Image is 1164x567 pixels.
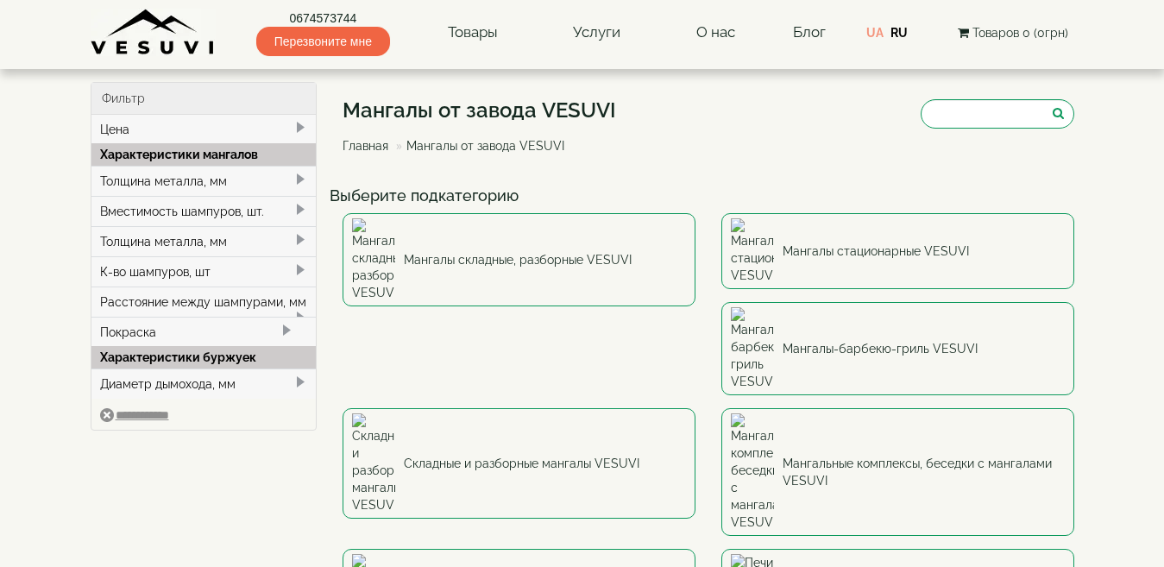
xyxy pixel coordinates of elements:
[91,115,317,144] div: Цена
[431,13,515,53] a: Товары
[731,307,774,390] img: Мангалы-барбекю-гриль VESUVI
[721,302,1074,395] a: Мангалы-барбекю-гриль VESUVI Мангалы-барбекю-гриль VESUVI
[731,413,774,531] img: Мангальные комплексы, беседки с мангалами VESUVI
[343,408,695,519] a: Складные и разборные мангалы VESUVI Складные и разборные мангалы VESUVI
[91,9,216,56] img: Завод VESUVI
[91,166,317,196] div: Толщина металла, мм
[343,139,388,153] a: Главная
[91,196,317,226] div: Вместимость шампуров, шт.
[352,413,395,513] img: Складные и разборные мангалы VESUVI
[91,369,317,399] div: Диаметр дымохода, мм
[352,218,395,301] img: Мангалы складные, разборные VESUVI
[721,213,1074,289] a: Мангалы стационарные VESUVI Мангалы стационарные VESUVI
[731,218,774,284] img: Мангалы стационарные VESUVI
[91,143,317,166] div: Характеристики мангалов
[953,23,1073,42] button: Товаров 0 (0грн)
[91,346,317,369] div: Характеристики буржуек
[330,187,1087,205] h4: Выберите подкатегорию
[256,9,390,27] a: 0674573744
[91,256,317,287] div: К-во шампуров, шт
[866,26,884,40] a: UA
[890,26,908,40] a: RU
[91,83,317,115] div: Фильтр
[721,408,1074,536] a: Мангальные комплексы, беседки с мангалами VESUVI Мангальные комплексы, беседки с мангалами VESUVI
[256,27,390,56] span: Перезвоните мне
[392,137,564,154] li: Мангалы от завода VESUVI
[91,287,317,317] div: Расстояние между шампурами, мм
[972,26,1068,40] span: Товаров 0 (0грн)
[556,13,638,53] a: Услуги
[793,23,826,41] a: Блог
[91,317,317,347] div: Покраска
[343,99,616,122] h1: Мангалы от завода VESUVI
[343,213,695,306] a: Мангалы складные, разборные VESUVI Мангалы складные, разборные VESUVI
[91,226,317,256] div: Толщина металла, мм
[679,13,752,53] a: О нас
